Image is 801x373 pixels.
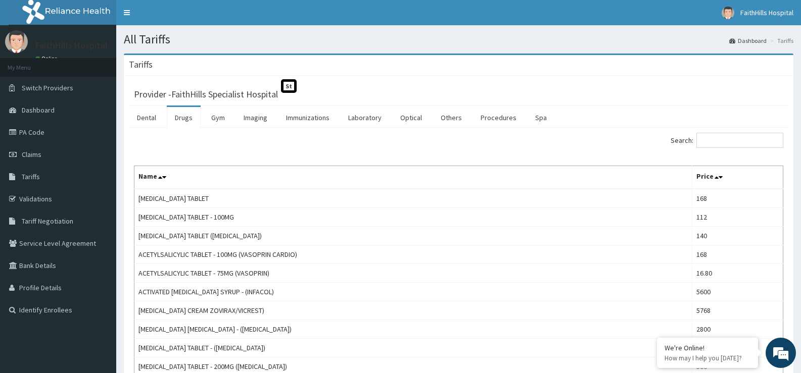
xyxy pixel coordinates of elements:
[740,8,793,17] span: FaithHills Hospital
[665,354,750,362] p: How may I help you today?
[129,107,164,128] a: Dental
[235,107,275,128] a: Imaging
[134,208,692,227] td: [MEDICAL_DATA] TABLET - 100MG
[433,107,470,128] a: Others
[692,301,783,320] td: 5768
[692,227,783,245] td: 140
[722,7,734,19] img: User Image
[203,107,233,128] a: Gym
[22,217,73,226] span: Tariff Negotiation
[134,339,692,357] td: [MEDICAL_DATA] TABLET - ([MEDICAL_DATA])
[729,36,767,45] a: Dashboard
[692,208,783,227] td: 112
[19,50,41,76] img: d_794563401_company_1708531726252_794563401
[768,36,793,45] li: Tariffs
[692,166,783,189] th: Price
[22,83,73,92] span: Switch Providers
[692,245,783,264] td: 168
[134,320,692,339] td: [MEDICAL_DATA] [MEDICAL_DATA] - ([MEDICAL_DATA])
[392,107,430,128] a: Optical
[22,172,40,181] span: Tariffs
[5,258,193,293] textarea: Type your message and hit 'Enter'
[692,283,783,301] td: 5600
[134,301,692,320] td: [MEDICAL_DATA] CREAM ZOVIRAX/VICREST)
[53,57,170,70] div: Chat with us now
[124,33,793,46] h1: All Tariffs
[5,30,28,53] img: User Image
[281,79,297,93] span: St
[134,245,692,264] td: ACETYLSALICYLIC TABLET - 100MG (VASOPRIN CARDIO)
[134,227,692,245] td: [MEDICAL_DATA] TABLET ([MEDICAL_DATA])
[692,264,783,283] td: 16.80
[665,343,750,352] div: We're Online!
[473,107,525,128] a: Procedures
[59,118,139,220] span: We're online!
[278,107,338,128] a: Immunizations
[22,105,55,115] span: Dashboard
[134,264,692,283] td: ACETYLSALICYLIC TABLET - 75MG (VASOPRIN)
[134,166,692,189] th: Name
[134,189,692,208] td: [MEDICAL_DATA] TABLET
[671,133,783,148] label: Search:
[35,55,60,62] a: Online
[167,107,201,128] a: Drugs
[692,320,783,339] td: 2800
[692,189,783,208] td: 168
[22,150,41,159] span: Claims
[129,60,153,69] h3: Tariffs
[527,107,555,128] a: Spa
[696,133,783,148] input: Search:
[35,41,108,50] p: FaithHills Hospital
[166,5,190,29] div: Minimize live chat window
[134,90,278,99] h3: Provider - FaithHills Specialist Hospital
[134,283,692,301] td: ACTIVATED [MEDICAL_DATA] SYRUP - (INFACOL)
[340,107,390,128] a: Laboratory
